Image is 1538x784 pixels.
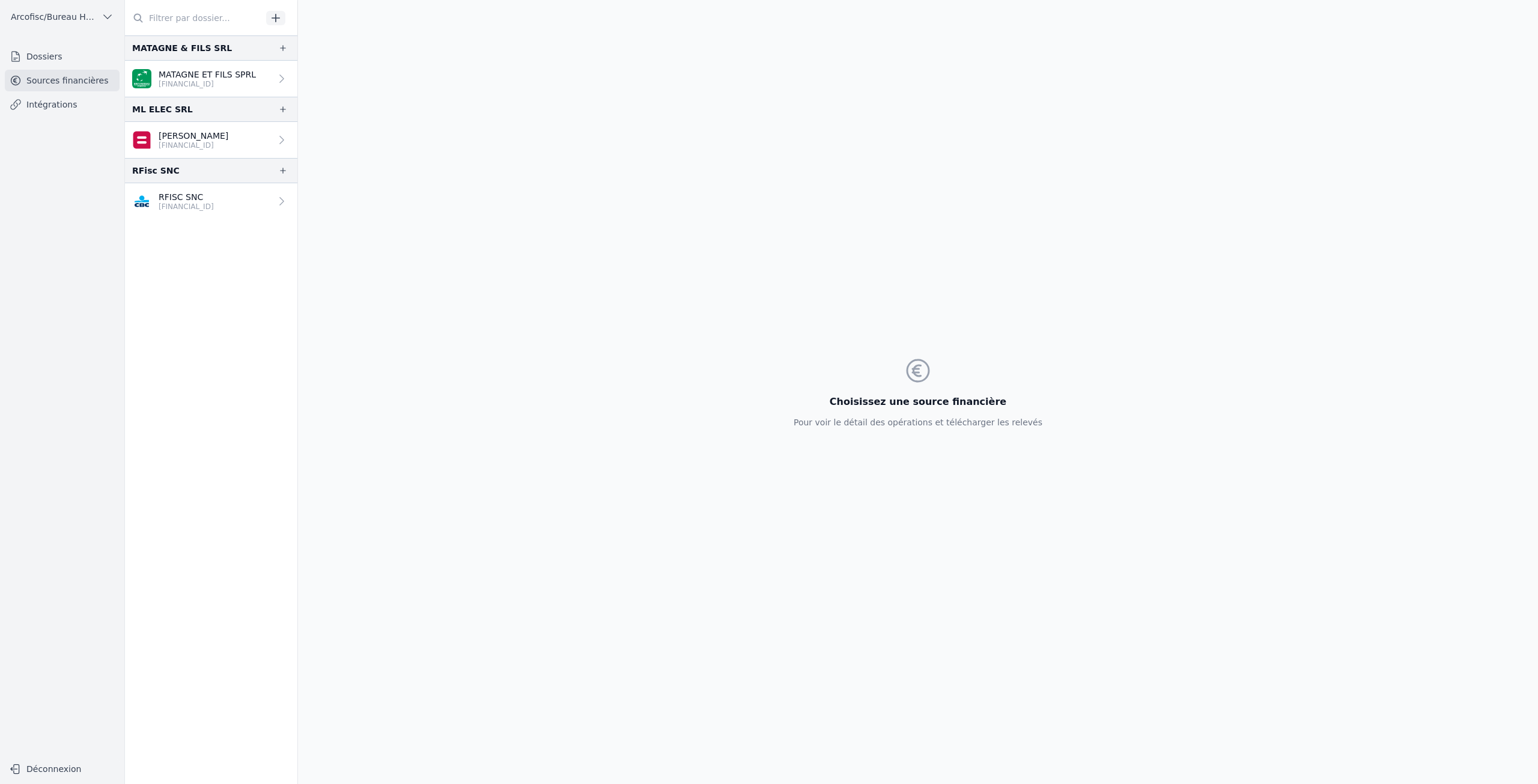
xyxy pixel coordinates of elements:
[125,61,297,97] a: MATAGNE ET FILS SPRL [FINANCIAL_ID]
[132,69,151,88] img: BNP_BE_BUSINESS_GEBABEBB.png
[5,70,120,91] a: Sources financières
[159,68,256,81] p: MATAGNE ET FILS SPRL
[5,7,120,26] button: Arcofisc/Bureau Haot
[132,102,193,117] div: ML ELEC SRL
[5,46,120,67] a: Dossiers
[132,41,232,55] div: MATAGNE & FILS SRL
[125,7,262,29] input: Filtrer par dossier...
[159,202,214,211] p: [FINANCIAL_ID]
[5,94,120,115] a: Intégrations
[794,416,1042,428] p: Pour voir le détail des opérations et télécharger les relevés
[125,183,297,219] a: RFISC SNC [FINANCIAL_ID]
[125,122,297,158] a: [PERSON_NAME] [FINANCIAL_ID]
[159,141,228,150] p: [FINANCIAL_ID]
[5,759,120,779] button: Déconnexion
[159,191,214,203] p: RFISC SNC
[132,130,151,150] img: belfius-1.png
[132,163,180,178] div: RFisc SNC
[11,11,97,23] span: Arcofisc/Bureau Haot
[794,395,1042,409] h3: Choisissez une source financière
[132,192,151,211] img: CBC_CREGBEBB.png
[159,79,256,89] p: [FINANCIAL_ID]
[159,130,228,142] p: [PERSON_NAME]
